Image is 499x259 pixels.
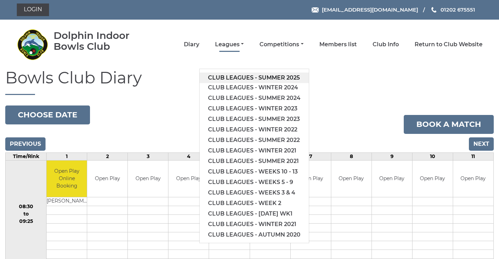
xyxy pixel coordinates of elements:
td: 11 [453,152,493,160]
a: Club leagues - Winter 2023 [200,103,309,114]
span: [EMAIL_ADDRESS][DOMAIN_NAME] [322,6,418,13]
td: Open Play Online Booking [47,161,87,197]
a: Club leagues - Summer 2022 [200,135,309,145]
a: Club leagues - Winter 2022 [200,124,309,135]
td: 10 [412,152,453,160]
h1: Bowls Club Diary [5,69,494,95]
a: Diary [184,41,199,48]
td: 2 [87,152,128,160]
td: Open Play [128,161,168,197]
a: Club leagues - Summer 2023 [200,114,309,124]
img: Email [312,7,319,13]
a: Competitions [259,41,303,48]
a: Email [EMAIL_ADDRESS][DOMAIN_NAME] [312,6,418,14]
a: Club leagues - Autumn 2020 [200,230,309,240]
button: Choose date [5,105,90,124]
a: Club Info [373,41,399,48]
td: 1 [47,152,87,160]
span: 01202 675551 [441,6,475,13]
div: Dolphin Indoor Bowls Club [54,30,150,52]
input: Next [469,137,494,151]
td: Open Play [291,161,331,197]
td: Open Play [413,161,453,197]
img: Phone us [431,7,436,13]
a: Club leagues - Summer 2025 [200,73,309,83]
a: Club leagues - Week 2 [200,198,309,209]
a: Club leagues - Winter 2021 [200,145,309,156]
td: 9 [372,152,412,160]
a: Members list [319,41,357,48]
a: Leagues [215,41,244,48]
a: Club leagues - Weeks 3 & 4 [200,188,309,198]
a: Phone us 01202 675551 [430,6,475,14]
a: Return to Club Website [415,41,483,48]
a: Club leagues - Summer 2024 [200,93,309,103]
td: Open Play [331,161,372,197]
td: 4 [168,152,209,160]
td: 8 [331,152,372,160]
a: Club leagues - Winter 2021 [200,219,309,230]
td: Open Play [168,161,209,197]
td: Open Play [87,161,127,197]
ul: Leagues [199,69,309,243]
a: Book a match [404,115,494,134]
a: Club leagues - [DATE] wk1 [200,209,309,219]
td: Time/Rink [6,152,47,160]
a: Login [17,4,49,16]
input: Previous [5,137,46,151]
td: Open Play [372,161,412,197]
td: [PERSON_NAME] [47,197,87,206]
td: Open Play [453,161,493,197]
td: 3 [128,152,168,160]
a: Club leagues - Weeks 10 - 13 [200,166,309,177]
a: Club leagues - Weeks 5 - 9 [200,177,309,188]
a: Club leagues - Summer 2021 [200,156,309,166]
img: Dolphin Indoor Bowls Club [17,29,48,60]
a: Club leagues - Winter 2024 [200,82,309,93]
td: 7 [290,152,331,160]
